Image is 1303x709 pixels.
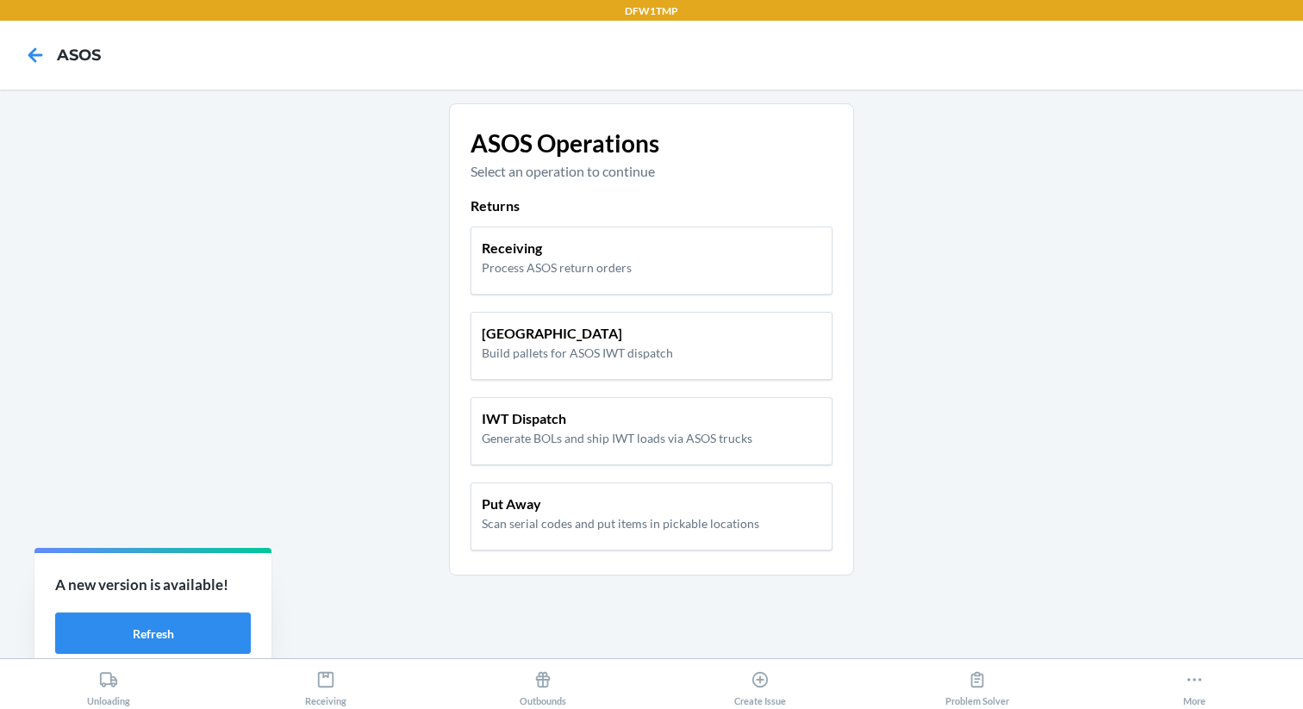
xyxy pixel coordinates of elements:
p: Process ASOS return orders [482,258,632,277]
p: DFW1TMP [625,3,678,19]
button: More [1086,659,1303,706]
div: Outbounds [520,663,566,706]
button: Create Issue [651,659,869,706]
p: Scan serial codes and put items in pickable locations [482,514,759,532]
p: Generate BOLs and ship IWT loads via ASOS trucks [482,429,752,447]
p: IWT Dispatch [482,408,752,429]
p: [GEOGRAPHIC_DATA] [482,323,673,344]
button: Refresh [55,613,251,654]
div: Unloading [87,663,130,706]
div: Problem Solver [945,663,1009,706]
p: Select an operation to continue [471,161,832,182]
div: Receiving [305,663,346,706]
div: More [1183,663,1206,706]
p: ASOS Operations [471,125,832,161]
p: Put Away [482,494,759,514]
h4: ASOS [57,44,101,66]
p: A new version is available! [55,574,251,596]
div: Create Issue [734,663,786,706]
button: Problem Solver [869,659,1086,706]
p: Receiving [482,238,632,258]
p: Returns [471,196,832,216]
button: Receiving [217,659,434,706]
button: Outbounds [434,659,651,706]
p: Build pallets for ASOS IWT dispatch [482,344,673,362]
